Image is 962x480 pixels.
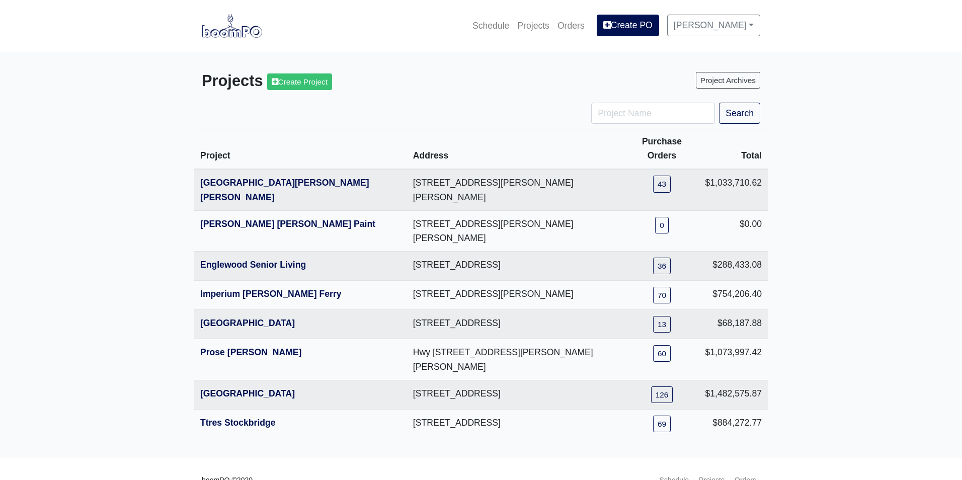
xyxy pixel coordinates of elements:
[407,210,625,251] td: [STREET_ADDRESS][PERSON_NAME][PERSON_NAME]
[407,310,625,339] td: [STREET_ADDRESS]
[407,281,625,310] td: [STREET_ADDRESS][PERSON_NAME]
[696,72,760,89] a: Project Archives
[699,128,768,170] th: Total
[651,386,673,403] a: 126
[699,169,768,210] td: $1,033,710.62
[200,178,369,202] a: [GEOGRAPHIC_DATA][PERSON_NAME][PERSON_NAME]
[699,380,768,409] td: $1,482,575.87
[699,252,768,281] td: $288,433.08
[653,416,671,432] a: 69
[407,409,625,438] td: [STREET_ADDRESS]
[194,128,407,170] th: Project
[699,310,768,339] td: $68,187.88
[200,219,375,229] a: [PERSON_NAME] [PERSON_NAME] Paint
[653,316,671,333] a: 13
[202,72,473,91] h3: Projects
[200,347,301,357] a: Prose [PERSON_NAME]
[653,258,671,274] a: 36
[200,388,295,398] a: [GEOGRAPHIC_DATA]
[468,15,513,37] a: Schedule
[407,169,625,210] td: [STREET_ADDRESS][PERSON_NAME][PERSON_NAME]
[667,15,760,36] a: [PERSON_NAME]
[200,418,276,428] a: Ttres Stockbridge
[200,289,342,299] a: Imperium [PERSON_NAME] Ferry
[553,15,589,37] a: Orders
[699,281,768,310] td: $754,206.40
[653,345,671,362] a: 60
[407,252,625,281] td: [STREET_ADDRESS]
[597,15,659,36] a: Create PO
[202,14,262,37] img: boomPO
[591,103,715,124] input: Project Name
[625,128,699,170] th: Purchase Orders
[513,15,553,37] a: Projects
[407,380,625,409] td: [STREET_ADDRESS]
[699,409,768,438] td: $884,272.77
[655,217,669,233] a: 0
[699,339,768,380] td: $1,073,997.42
[200,318,295,328] a: [GEOGRAPHIC_DATA]
[653,287,671,303] a: 70
[719,103,760,124] button: Search
[407,128,625,170] th: Address
[653,176,671,192] a: 43
[699,210,768,251] td: $0.00
[200,260,306,270] a: Englewood Senior Living
[267,73,332,90] a: Create Project
[407,339,625,380] td: Hwy [STREET_ADDRESS][PERSON_NAME][PERSON_NAME]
